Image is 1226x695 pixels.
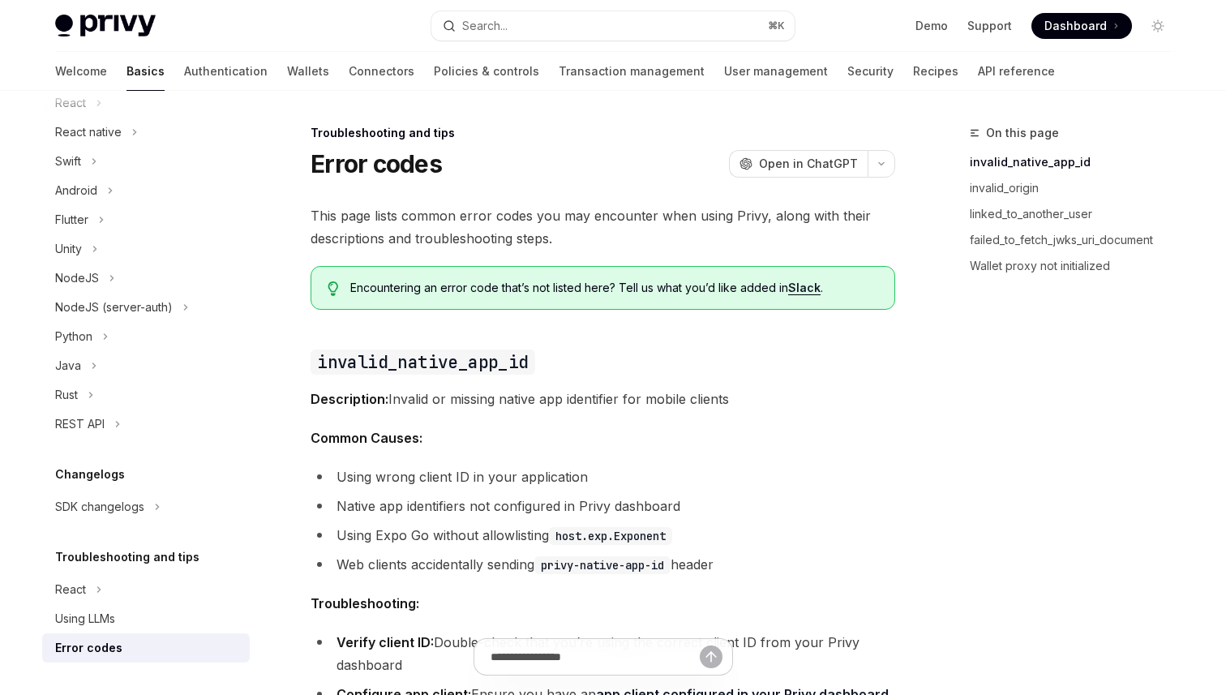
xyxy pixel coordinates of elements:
div: Android [55,181,97,200]
strong: Troubleshooting: [311,595,419,611]
button: Toggle REST API section [42,410,250,439]
a: Support [967,18,1012,34]
div: Using LLMs [55,609,115,629]
button: Toggle NodeJS section [42,264,250,293]
button: Toggle Rust section [42,380,250,410]
div: React native [55,122,122,142]
span: ⌘ K [768,19,785,32]
button: Toggle SDK changelogs section [42,492,250,521]
button: Send message [700,646,722,668]
strong: Description: [311,391,388,407]
button: Open search [431,11,795,41]
button: Open in ChatGPT [729,150,868,178]
div: REST API [55,414,105,434]
button: Toggle Swift section [42,147,250,176]
button: Toggle React section [42,575,250,604]
a: Wallet proxy not initialized [970,253,1184,279]
div: Java [55,356,81,375]
div: NodeJS [55,268,99,288]
span: On this page [986,123,1059,143]
li: Using Expo Go without allowlisting [311,524,895,547]
div: React [55,580,86,599]
a: Authentication [184,52,268,91]
code: privy-native-app-id [534,556,671,574]
div: Rust [55,385,78,405]
a: invalid_origin [970,175,1184,201]
img: light logo [55,15,156,37]
div: Unity [55,239,82,259]
a: Welcome [55,52,107,91]
button: Toggle dark mode [1145,13,1171,39]
code: invalid_native_app_id [311,350,534,375]
div: Flutter [55,210,88,230]
span: Invalid or missing native app identifier for mobile clients [311,388,895,410]
a: invalid_native_app_id [970,149,1184,175]
a: User management [724,52,828,91]
a: Using LLMs [42,604,250,633]
button: Toggle NodeJS (server-auth) section [42,293,250,322]
h5: Changelogs [55,465,125,484]
li: Native app identifiers not configured in Privy dashboard [311,495,895,517]
a: Wallets [287,52,329,91]
span: Open in ChatGPT [759,156,858,172]
button: Toggle React native section [42,118,250,147]
h5: Troubleshooting and tips [55,547,199,567]
a: Security [847,52,894,91]
a: Dashboard [1031,13,1132,39]
svg: Tip [328,281,339,296]
button: Toggle Android section [42,176,250,205]
button: Toggle Python section [42,322,250,351]
a: Recipes [913,52,958,91]
code: host.exp.Exponent [549,527,672,545]
button: Toggle Java section [42,351,250,380]
a: Connectors [349,52,414,91]
div: Swift [55,152,81,171]
input: Ask a question... [491,639,700,675]
a: Slack [788,281,821,295]
a: API reference [978,52,1055,91]
button: Toggle Flutter section [42,205,250,234]
button: Toggle Unity section [42,234,250,264]
li: Double-check that you’re using the correct client ID from your Privy dashboard [311,631,895,676]
span: Encountering an error code that’s not listed here? Tell us what you’d like added in . [350,280,878,296]
a: linked_to_another_user [970,201,1184,227]
a: Policies & controls [434,52,539,91]
a: failed_to_fetch_jwks_uri_document [970,227,1184,253]
h1: Error codes [311,149,442,178]
div: NodeJS (server-auth) [55,298,173,317]
div: Search... [462,16,508,36]
div: Troubleshooting and tips [311,125,895,141]
div: Error codes [55,638,122,658]
li: Web clients accidentally sending header [311,553,895,576]
div: Python [55,327,92,346]
strong: Verify client ID: [337,634,434,650]
div: SDK changelogs [55,497,144,517]
li: Using wrong client ID in your application [311,465,895,488]
span: This page lists common error codes you may encounter when using Privy, along with their descripti... [311,204,895,250]
a: Basics [126,52,165,91]
span: Dashboard [1044,18,1107,34]
a: Transaction management [559,52,705,91]
a: Demo [915,18,948,34]
strong: Common Causes: [311,430,422,446]
a: Error codes [42,633,250,663]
